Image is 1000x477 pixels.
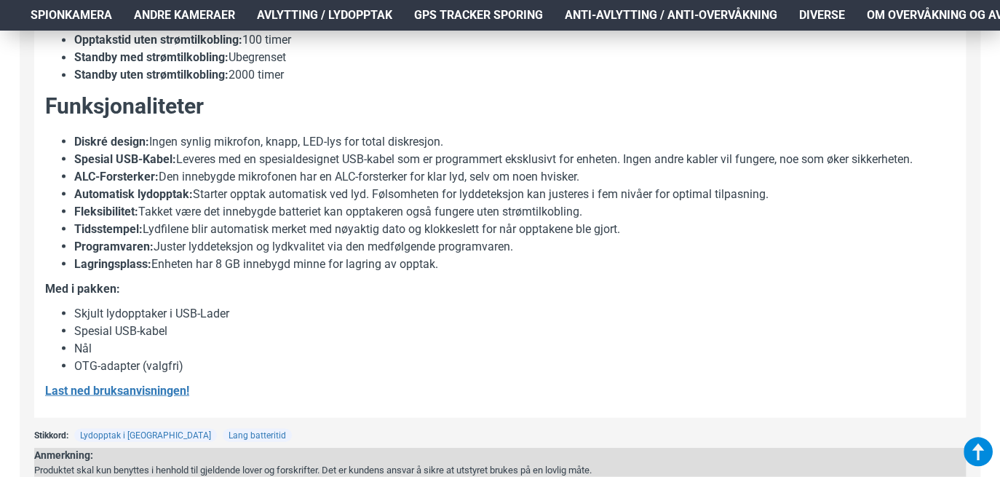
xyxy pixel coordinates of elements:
strong: Tidsstempel: [74,221,143,235]
span: Anti-avlytting / Anti-overvåkning [565,7,777,24]
strong: Med i pakken: [45,281,120,295]
span: GPS Tracker Sporing [414,7,543,24]
li: Leveres med en spesialdesignet USB-kabel som er programmert eksklusivt for enheten. Ingen andre k... [74,150,955,167]
div: Anmerkning: [34,447,592,462]
li: OTG-adapter (valgfri) [74,357,955,374]
li: Ingen synlig mikrofon, knapp, LED-lys for total diskresjon. [74,133,955,150]
strong: Opptakstid uten strømtilkobling: [74,33,242,47]
span: Avlytting / Lydopptak [257,7,392,24]
strong: Standby med strømtilkobling: [74,50,229,64]
li: Skjult lydopptaker i USB-Lader [74,304,955,322]
li: Takket være det innebygde batteriet kan opptakeren også fungere uten strømtilkobling. [74,202,955,220]
strong: Spesial USB-Kabel: [74,151,176,165]
li: Juster lyddeteksjon og lydkvalitet via den medfølgende programvaren. [74,237,955,255]
a: Lydopptak i [GEOGRAPHIC_DATA] [74,428,217,441]
span: Stikkord: [34,428,68,441]
li: Den innebygde mikrofonen har en ALC-forsterker for klar lyd, selv om noen hvisker. [74,167,955,185]
li: 100 timer [74,31,955,49]
strong: Programvaren: [74,239,154,253]
strong: Fleksibilitet: [74,204,138,218]
strong: Last ned bruksanvisningen! [45,383,189,397]
h2: Funksjonaliteter [45,91,955,122]
strong: Lagringsplass: [74,256,151,270]
li: Spesial USB-kabel [74,322,955,339]
strong: ALC-Forsterker: [74,169,159,183]
span: Spionkamera [31,7,112,24]
a: Last ned bruksanvisningen! [45,382,189,399]
strong: Automatisk lydopptak: [74,186,193,200]
li: Enheten har 8 GB innebygd minne for lagring av opptak. [74,255,955,272]
span: Andre kameraer [134,7,235,24]
li: Starter opptak automatisk ved lyd. Følsomheten for lyddeteksjon kan justeres i fem nivåer for opt... [74,185,955,202]
li: 2000 timer [74,66,955,84]
li: Ubegrenset [74,49,955,66]
span: Diverse [799,7,845,24]
a: Lang batteritid [223,428,292,441]
strong: Diskré design: [74,134,149,148]
div: Produktet skal kun benyttes i henhold til gjeldende lover og forskrifter. Det er kundens ansvar å... [34,462,592,477]
li: Nål [74,339,955,357]
li: Lydfilene blir automatisk merket med nøyaktig dato og klokkeslett for når opptakene ble gjort. [74,220,955,237]
strong: Standby uten strømtilkobling: [74,68,229,82]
